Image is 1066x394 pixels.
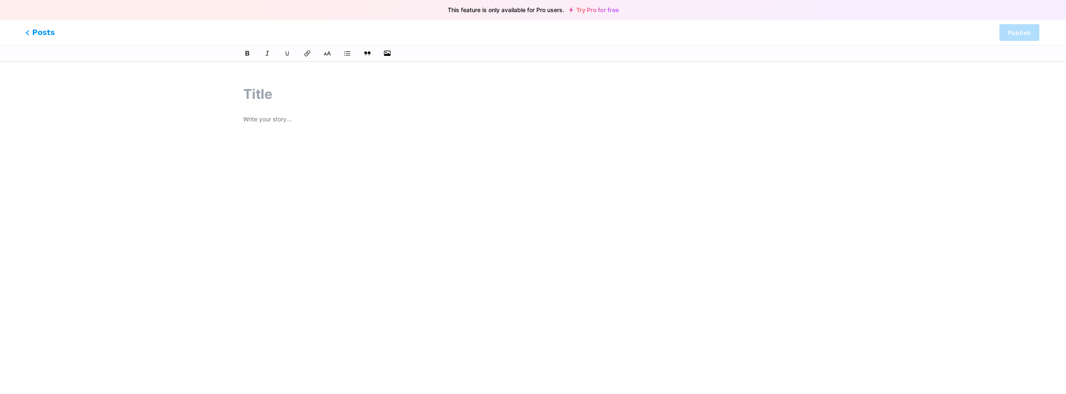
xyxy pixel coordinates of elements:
[448,4,564,16] span: This feature is only available for Pro users.
[25,27,55,38] span: Posts
[999,24,1039,41] button: Publish
[1008,29,1031,36] span: Publish
[243,84,823,104] input: Title
[569,7,619,13] a: Try Pro for free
